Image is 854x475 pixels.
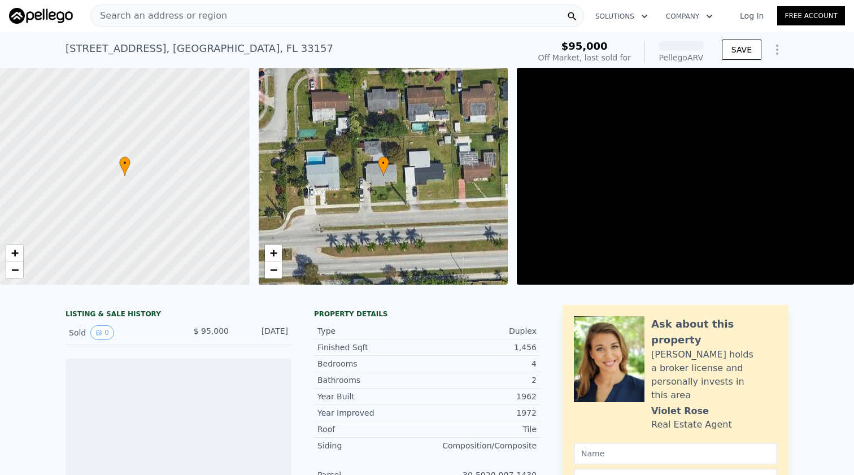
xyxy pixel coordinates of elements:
[317,407,427,419] div: Year Improved
[427,374,537,386] div: 2
[317,440,427,451] div: Siding
[265,245,282,262] a: Zoom in
[378,156,389,176] div: •
[238,325,288,340] div: [DATE]
[378,158,389,168] span: •
[66,310,291,321] div: LISTING & SALE HISTORY
[194,326,229,335] span: $ 95,000
[538,52,631,63] div: Off Market, last sold for
[269,246,277,260] span: +
[265,262,282,278] a: Zoom out
[427,407,537,419] div: 1972
[314,310,540,319] div: Property details
[657,6,722,27] button: Company
[6,245,23,262] a: Zoom in
[517,68,854,285] div: Map
[427,325,537,337] div: Duplex
[651,418,732,432] div: Real Estate Agent
[659,52,704,63] div: Pellego ARV
[317,342,427,353] div: Finished Sqft
[651,404,709,418] div: Violet Rose
[561,40,608,52] span: $95,000
[119,156,130,176] div: •
[427,342,537,353] div: 1,456
[11,263,19,277] span: −
[317,391,427,402] div: Year Built
[766,38,788,61] button: Show Options
[517,68,854,285] div: Main Display
[427,358,537,369] div: 4
[777,6,845,25] a: Free Account
[66,41,333,56] div: [STREET_ADDRESS] , [GEOGRAPHIC_DATA] , FL 33157
[586,6,657,27] button: Solutions
[11,246,19,260] span: +
[427,391,537,402] div: 1962
[69,325,169,340] div: Sold
[726,10,777,21] a: Log In
[574,443,777,464] input: Name
[317,374,427,386] div: Bathrooms
[119,158,130,168] span: •
[9,8,73,24] img: Pellego
[317,424,427,435] div: Roof
[91,9,227,23] span: Search an address or region
[651,348,777,402] div: [PERSON_NAME] holds a broker license and personally invests in this area
[317,325,427,337] div: Type
[269,263,277,277] span: −
[317,358,427,369] div: Bedrooms
[90,325,114,340] button: View historical data
[6,262,23,278] a: Zoom out
[427,440,537,451] div: Composition/Composite
[427,424,537,435] div: Tile
[651,316,777,348] div: Ask about this property
[722,40,761,60] button: SAVE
